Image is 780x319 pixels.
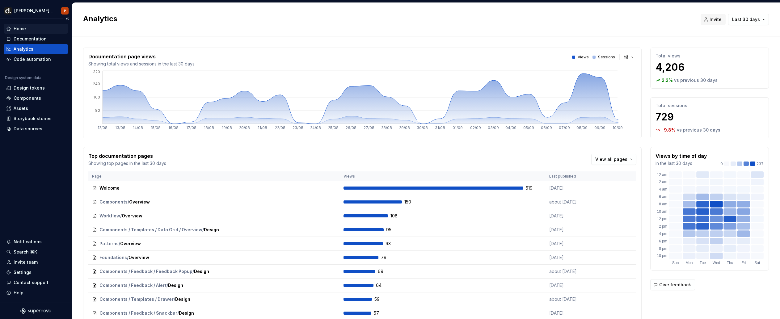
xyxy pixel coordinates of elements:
[594,125,605,130] tspan: 09/09
[549,268,596,275] p: about [DATE]
[659,232,667,236] text: 4 pm
[328,125,339,130] tspan: 25/08
[549,254,596,261] p: [DATE]
[523,125,534,130] tspan: 05/09
[99,185,120,191] span: Welcome
[177,310,179,316] span: /
[435,125,445,130] tspan: 31/08
[364,125,374,130] tspan: 27/08
[399,125,410,130] tspan: 29/08
[720,162,723,166] p: 0
[14,259,38,265] div: Invite team
[88,61,195,67] p: Showing total views and sessions in the last 30 days
[453,125,463,130] tspan: 01/09
[168,125,179,130] tspan: 16/08
[14,249,37,255] div: Search ⌘K
[376,282,392,288] span: 64
[120,213,122,219] span: /
[404,199,420,205] span: 150
[659,180,667,184] text: 2 am
[4,114,68,124] a: Storybook stories
[14,26,26,32] div: Home
[14,46,33,52] div: Analytics
[99,241,119,247] span: Patterns
[381,125,392,130] tspan: 28/08
[732,16,760,23] span: Last 30 days
[728,14,769,25] button: Last 30 days
[559,125,570,130] tspan: 07/09
[239,125,250,130] tspan: 20/08
[99,310,177,316] span: Components / Feedback / Snackbar
[63,15,72,23] button: Collapse sidebar
[99,227,202,233] span: Components / Templates / Data Grid / Overview
[93,82,100,86] tspan: 240
[133,125,143,130] tspan: 14/08
[374,296,390,302] span: 59
[659,282,691,288] span: Give feedback
[88,160,166,166] p: Showing top pages in the last 30 days
[659,195,667,199] text: 6 am
[381,254,397,261] span: 79
[656,61,764,73] p: 4,206
[4,267,68,277] a: Settings
[470,125,481,130] tspan: 02/09
[83,14,693,24] h2: Analytics
[14,56,51,62] div: Code automation
[14,126,42,132] div: Data sources
[310,125,321,130] tspan: 24/08
[14,269,32,275] div: Settings
[14,239,42,245] div: Notifications
[378,268,394,275] span: 69
[5,75,41,80] div: Design system data
[95,108,100,113] tspan: 80
[119,241,120,247] span: /
[115,125,125,130] tspan: 13/08
[346,125,356,130] tspan: 26/08
[727,261,733,265] text: Thu
[374,310,390,316] span: 57
[128,199,129,205] span: /
[20,308,51,314] a: Supernova Logo
[4,44,68,54] a: Analytics
[4,278,68,288] button: Contact support
[179,310,194,316] span: Design
[713,261,720,265] text: Wed
[129,199,150,205] span: Overview
[386,227,402,233] span: 95
[677,127,720,133] p: vs previous 30 days
[549,185,596,191] p: [DATE]
[659,246,667,251] text: 8 pm
[168,282,183,288] span: Design
[598,55,615,60] p: Sessions
[549,310,596,316] p: [DATE]
[710,16,722,23] span: Invite
[122,213,142,219] span: Overview
[659,187,667,191] text: 4 am
[546,171,599,181] th: Last published
[204,125,214,130] tspan: 18/08
[4,34,68,44] a: Documentation
[4,103,68,113] a: Assets
[656,53,764,59] p: Total views
[549,296,596,302] p: about [DATE]
[659,239,667,243] text: 6 pm
[674,77,718,83] p: vs previous 30 days
[659,202,667,206] text: 8 am
[14,36,47,42] div: Documentation
[88,171,340,181] th: Page
[186,125,196,130] tspan: 17/08
[613,125,623,130] tspan: 10/09
[14,95,41,101] div: Components
[650,279,695,290] button: Give feedback
[99,254,127,261] span: Foundations
[657,217,667,221] text: 12 pm
[175,296,190,302] span: Design
[14,105,28,111] div: Assets
[4,257,68,267] a: Invite team
[659,224,667,229] text: 2 pm
[167,282,168,288] span: /
[576,125,588,130] tspan: 08/09
[386,241,402,247] span: 93
[192,268,194,275] span: /
[4,247,68,257] button: Search ⌘K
